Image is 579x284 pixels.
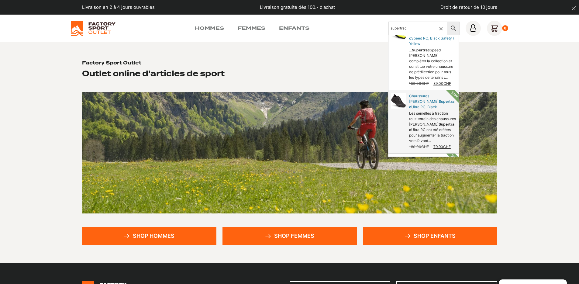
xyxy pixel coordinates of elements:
input: Chercher [388,22,447,35]
p: Livraison en 2 à 4 jours ouvrables [82,4,155,11]
button: dismiss [568,3,579,14]
a: Femmes [238,25,265,32]
a: Shop femmes [222,227,357,245]
a: Hommes [195,25,224,32]
p: Livraison gratuite dès 100.- d'achat [260,4,335,11]
h2: Outlet online d'articles de sport [82,69,225,78]
h1: Factory Sport Outlet [82,60,141,66]
a: Enfants [279,25,309,32]
p: Droit de retour de 10 jours [440,4,497,11]
span: × [439,25,447,32]
div: 0 [502,25,508,31]
img: Factory Sport Outlet [71,21,115,36]
a: Shop enfants [363,227,497,245]
a: Shop hommes [82,227,216,245]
